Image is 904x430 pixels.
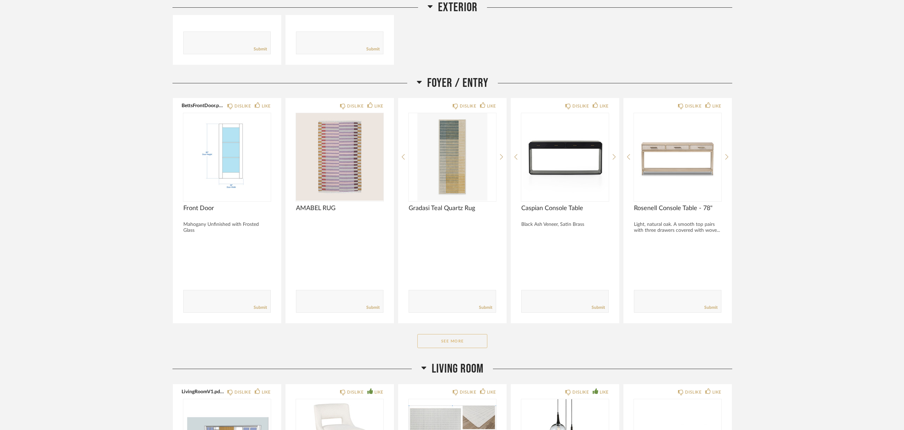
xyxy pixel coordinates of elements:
[296,113,383,201] img: undefined
[254,46,267,52] a: Submit
[521,113,609,201] img: undefined
[634,113,721,201] img: undefined
[183,222,271,234] div: Mahogany Unfinished with Frosted Glass
[521,204,609,212] span: Caspian Console Table
[685,389,701,396] div: DISLIKE
[521,222,609,228] div: Black Ash Veneer, Satin Brass
[487,103,496,110] div: LIKE
[262,389,271,396] div: LIKE
[417,334,487,348] button: See More
[712,389,721,396] div: LIKE
[183,204,271,212] span: Front Door
[460,103,476,110] div: DISLIKE
[634,222,721,234] div: Light, natural oak. A smooth top pairs with three drawers covered with wove...
[347,389,363,396] div: DISLIKE
[432,361,483,376] span: Living Room
[572,389,589,396] div: DISLIKE
[234,103,251,110] div: DISLIKE
[347,103,363,110] div: DISLIKE
[487,389,496,396] div: LIKE
[183,113,271,201] img: undefined
[262,103,271,110] div: LIKE
[600,389,609,396] div: LIKE
[374,389,383,396] div: LIKE
[182,103,225,108] button: BettsFrontDoor.pdf
[296,204,383,212] span: AMABEL RUG
[634,204,721,212] span: Rosenell Console Table - 78"
[182,389,225,394] button: LivingRoomV1.pdf
[409,204,496,212] span: Gradasi Teal Quartz Rug
[592,305,605,311] a: Submit
[600,103,609,110] div: LIKE
[366,305,380,311] a: Submit
[234,389,251,396] div: DISLIKE
[685,103,701,110] div: DISLIKE
[427,76,488,91] span: Foyer / Entry
[572,103,589,110] div: DISLIKE
[366,46,380,52] a: Submit
[374,103,383,110] div: LIKE
[704,305,718,311] a: Submit
[479,305,492,311] a: Submit
[409,113,496,201] img: undefined
[460,389,476,396] div: DISLIKE
[712,103,721,110] div: LIKE
[254,305,267,311] a: Submit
